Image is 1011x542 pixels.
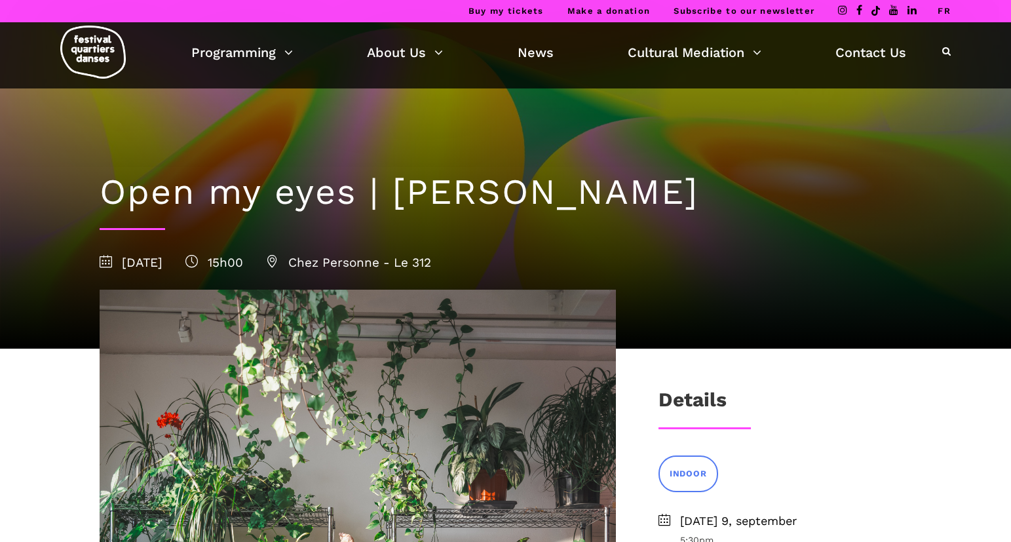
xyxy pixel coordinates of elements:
a: Subscribe to our newsletter [674,6,814,16]
span: INDOOR [670,467,707,481]
a: About Us [367,41,443,64]
h1: Open my eyes | [PERSON_NAME] [100,171,912,214]
span: [DATE] 9, september [680,512,912,531]
h3: Details [658,388,727,421]
a: Buy my tickets [468,6,544,16]
a: Make a donation [567,6,651,16]
a: Contact Us [835,41,906,64]
span: [DATE] [100,255,162,270]
a: Programming [191,41,293,64]
a: FR [938,6,951,16]
span: 15h00 [185,255,243,270]
img: logo-fqd-med [60,26,126,79]
a: News [518,41,554,64]
a: INDOOR [658,455,718,492]
span: Chez Personne - Le 312 [266,255,431,270]
a: Cultural Mediation [628,41,761,64]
